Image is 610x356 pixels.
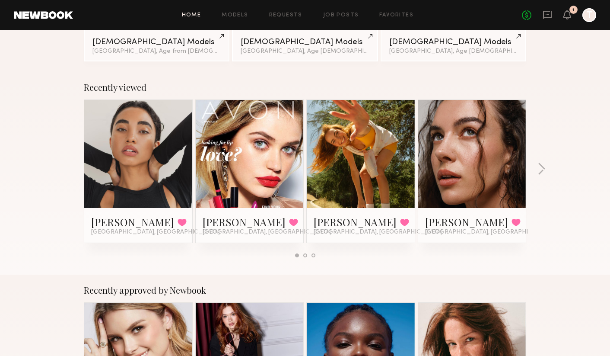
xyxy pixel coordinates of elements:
span: [GEOGRAPHIC_DATA], [GEOGRAPHIC_DATA] [314,229,442,236]
a: [PERSON_NAME] [203,215,286,229]
a: Job Posts [323,13,359,18]
a: T [582,8,596,22]
a: [DEMOGRAPHIC_DATA] Models[GEOGRAPHIC_DATA], Age from [DEMOGRAPHIC_DATA]. [84,29,229,61]
div: Recently viewed [84,82,526,93]
span: [GEOGRAPHIC_DATA], [GEOGRAPHIC_DATA] [425,229,554,236]
div: [GEOGRAPHIC_DATA], Age [DEMOGRAPHIC_DATA] y.o. [389,48,518,55]
a: Models [222,13,248,18]
a: Favorites [379,13,413,18]
span: [GEOGRAPHIC_DATA], [GEOGRAPHIC_DATA] [91,229,220,236]
div: [GEOGRAPHIC_DATA], Age from [DEMOGRAPHIC_DATA]. [92,48,221,55]
span: [GEOGRAPHIC_DATA], [GEOGRAPHIC_DATA] [203,229,331,236]
a: Home [182,13,201,18]
a: [PERSON_NAME] [425,215,508,229]
div: [DEMOGRAPHIC_DATA] Models [241,38,369,46]
a: [PERSON_NAME] [91,215,174,229]
div: [DEMOGRAPHIC_DATA] Models [92,38,221,46]
div: [GEOGRAPHIC_DATA], Age [DEMOGRAPHIC_DATA] y.o. [241,48,369,55]
a: Requests [269,13,302,18]
a: [PERSON_NAME] [314,215,397,229]
div: [DEMOGRAPHIC_DATA] Models [389,38,518,46]
div: 1 [572,8,575,13]
a: [DEMOGRAPHIC_DATA] Models[GEOGRAPHIC_DATA], Age [DEMOGRAPHIC_DATA] y.o. [232,29,378,61]
div: Recently approved by Newbook [84,285,526,295]
a: [DEMOGRAPHIC_DATA] Models[GEOGRAPHIC_DATA], Age [DEMOGRAPHIC_DATA] y.o. [381,29,526,61]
